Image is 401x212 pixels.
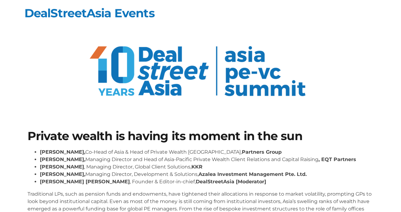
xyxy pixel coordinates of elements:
[242,149,282,155] strong: Partners Group
[40,156,374,163] li: Managing Director and Head of Asia-Pacific Private Wealth Client Relations and Capital Raising
[40,178,374,185] li: , Founder & Editor-in-chief,
[40,163,374,171] li: , Managing Director, Global Client Solutions,
[318,156,356,162] strong: , EQT Partners
[198,171,307,177] strong: Azalea Investment Management Pte. Ltd.
[40,148,374,156] li: Co-Head of Asia & Head of Private Wealth [GEOGRAPHIC_DATA],
[40,156,85,162] strong: [PERSON_NAME],
[40,179,130,185] strong: [PERSON_NAME] [PERSON_NAME]
[40,164,84,170] strong: [PERSON_NAME]
[40,149,85,155] strong: [PERSON_NAME],
[40,171,85,177] strong: [PERSON_NAME],
[196,179,266,185] strong: DealStreetAsia [Moderator]
[191,164,203,170] strong: KKR
[40,171,374,178] li: Managing Director, Development & Solutions,
[28,130,374,142] h1: Private wealth is having its moment in the sun
[24,6,155,20] a: DealStreetAsia Events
